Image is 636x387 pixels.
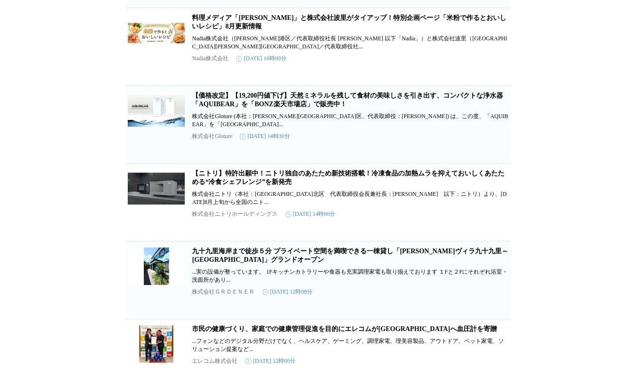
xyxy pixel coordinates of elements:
[128,92,185,129] img: 【価格改定】【19,200円値下げ】天然ミネラルを残して食材の美味しさを引き出す、コンパクトな浄水器「AQUIBEAR」を「BONZ楽天市場店」で販売中！
[240,132,290,140] time: [DATE] 14時30分
[192,288,255,296] p: 株式会社ＧＲＯＥＮＥＲ
[192,14,507,30] a: 料理メディア「[PERSON_NAME]」と株式会社波里がタイアップ！特別企画ページ「米粉で作るとおいしいレシピ」8月更新情報
[192,325,497,332] a: 市民の健康づくり、家庭での健康管理促進を目的にエレコムが[GEOGRAPHIC_DATA]へ血圧計を寄贈
[128,325,185,363] img: 市民の健康づくり、家庭での健康管理促進を目的にエレコムが阪南市へ血圧計を寄贈
[285,210,336,218] time: [DATE] 14時00分
[128,247,185,285] img: 九十九里海岸まで徒歩５分 プライベート空間を満喫できる一棟貸し「なぎさヴィラ九十九里～Nagisa Villa」グランドオープン
[128,169,185,207] img: 【ニトリ】特許出願中！ニトリ独自のあたため新技術搭載！冷凍食品の加熱ムラを抑えておいしくあたためる“冷食シェフレンジ”を新発売
[192,55,229,63] p: Nadia株式会社
[192,170,505,185] a: 【ニトリ】特許出願中！ニトリ独自のあたため新技術搭載！冷凍食品の加熱ムラを抑えておいしくあたためる“冷食シェフレンジ”を新発売
[192,35,509,51] p: Nadia株式会社（[PERSON_NAME]港区／代表取締役社長 [PERSON_NAME] 以下「Nadia」）と株式会社波里（[GEOGRAPHIC_DATA][PERSON_NAME][...
[246,357,296,365] time: [DATE] 12時00分
[236,55,286,63] time: [DATE] 16時00分
[263,288,313,296] time: [DATE] 12時00分
[192,248,508,263] a: 九十九里海岸まで徒歩５分 プライベート空間を満喫できる一棟貸し「[PERSON_NAME]ヴィラ九十九里～[GEOGRAPHIC_DATA]」グランドオープン
[192,337,509,353] p: ...フォンなどのデジタル分野だけでなく、ヘルスケア、ゲーミング、調理家電、理美容製品、アウトドア、ペット家電、ソリューション提案など...
[128,14,185,52] img: 料理メディア「Nadia」と株式会社波里がタイアップ！特別企画ページ「米粉で作るとおいしいレシピ」8月更新情報
[192,112,509,129] p: 株式会社Gloture (本社：[PERSON_NAME][GEOGRAPHIC_DATA]区、代表取締役：[PERSON_NAME]) は、この度、「AQUIBEAR」を「[GEOGRAPHI...
[192,132,233,140] p: 株式会社Gloture
[192,92,503,108] a: 【価格改定】【19,200円値下げ】天然ミネラルを残して食材の美味しさを引き出す、コンパクトな浄水器「AQUIBEAR」を「BONZ楽天市場店」で販売中！
[192,190,509,206] p: 株式会社ニトリ（本社：[GEOGRAPHIC_DATA]北区 代表取締役会長兼社長：[PERSON_NAME] 以下：ニトリ）より、[DATE]8⽉上旬から全国のニト...
[192,357,238,365] p: エレコム株式会社
[192,268,509,284] p: ...実の設備が整っています。 1Fキッチンカトラリーや食器も充実調理家電も取り揃えております １Fと２Fにそれぞれ浴室・洗面所があり...
[192,210,278,218] p: 株式会社ニトリホールディングス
